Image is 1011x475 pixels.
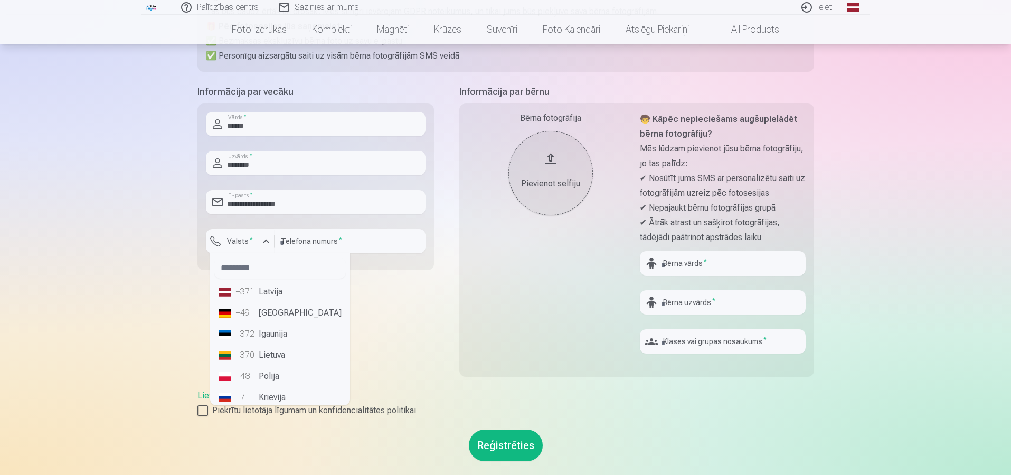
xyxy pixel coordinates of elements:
[235,349,257,362] div: +370
[214,281,346,302] li: Latvija
[519,177,582,190] div: Pievienot selfiju
[219,15,299,44] a: Foto izdrukas
[223,236,257,246] label: Valsts
[640,171,806,201] p: ✔ Nosūtīt jums SMS ar personalizētu saiti uz fotogrāfijām uzreiz pēc fotosesijas
[214,324,346,345] li: Igaunija
[702,15,792,44] a: All products
[613,15,702,44] a: Atslēgu piekariņi
[235,286,257,298] div: +371
[214,366,346,387] li: Polija
[197,404,814,417] label: Piekrītu lietotāja līgumam un konfidencialitātes politikai
[421,15,474,44] a: Krūzes
[146,4,157,11] img: /fa1
[235,307,257,319] div: +49
[197,84,434,99] h5: Informācija par vecāku
[640,215,806,245] p: ✔ Ātrāk atrast un sašķirot fotogrāfijas, tādējādi paātrinot apstrādes laiku
[235,328,257,340] div: +372
[640,141,806,171] p: Mēs lūdzam pievienot jūsu bērna fotogrāfiju, jo tas palīdz:
[206,229,275,253] button: Valsts*
[530,15,613,44] a: Foto kalendāri
[474,15,530,44] a: Suvenīri
[235,391,257,404] div: +7
[459,84,814,99] h5: Informācija par bērnu
[364,15,421,44] a: Magnēti
[214,345,346,366] li: Lietuva
[197,391,264,401] a: Lietošanas līgums
[468,112,634,125] div: Bērna fotogrāfija
[214,387,346,408] li: Krievija
[469,430,543,461] button: Reģistrēties
[508,131,593,215] button: Pievienot selfiju
[214,302,346,324] li: [GEOGRAPHIC_DATA]
[235,370,257,383] div: +48
[299,15,364,44] a: Komplekti
[640,114,797,139] strong: 🧒 Kāpēc nepieciešams augšupielādēt bērna fotogrāfiju?
[206,49,806,63] p: ✅ Personīgu aizsargātu saiti uz visām bērna fotogrāfijām SMS veidā
[197,389,814,417] div: ,
[640,201,806,215] p: ✔ Nepajaukt bērnu fotogrāfijas grupā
